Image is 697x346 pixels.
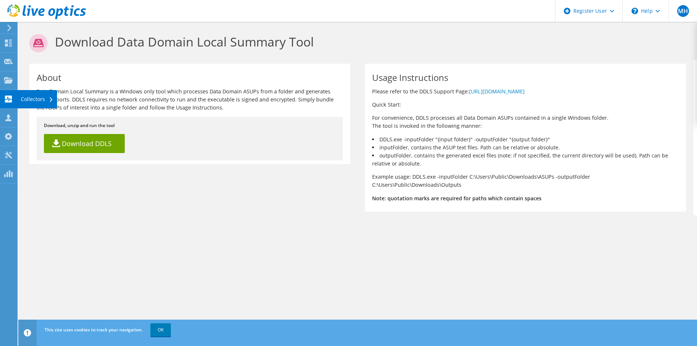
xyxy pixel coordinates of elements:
[44,122,336,130] p: Download, unzip and run the tool
[37,88,343,112] p: Data Domain Local Summary is a Windows only tool which processes Data Domain ASUPs from a folder ...
[372,73,675,82] h1: Usage Instructions
[372,114,678,130] p: For convenience, DDLS processes all Data Domain ASUPs contained in a single Windows folder. The t...
[632,8,638,14] svg: \n
[372,152,678,168] li: outputFolder, contains the generated excel files (note: if not specified, the current directory w...
[372,88,678,96] p: Please refer to the DDLS Support Page:
[372,173,678,189] p: Example usage: DDLS.exe -inputFolder C:\Users\Public\Downloads\ASUPs -outputFolder C:\Users\Publi...
[677,5,689,17] span: MH
[37,73,339,82] h1: About
[372,101,678,109] p: Quick Start:
[469,88,525,95] a: [URL][DOMAIN_NAME]
[45,327,143,333] span: This site uses cookies to track your navigation.
[372,195,542,202] b: Note: quotation marks are required for paths which contain spaces
[29,34,682,52] h1: Download Data Domain Local Summary Tool
[372,135,678,144] li: DDLS.exe -inputFolder "{input folder}" -outputFolder "{output folder}"
[17,90,57,108] div: Collectors
[44,134,125,153] a: Download DDLS
[150,323,171,336] a: OK
[372,144,678,152] li: inputFolder, contains the ASUP text files. Path can be relative or absolute.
